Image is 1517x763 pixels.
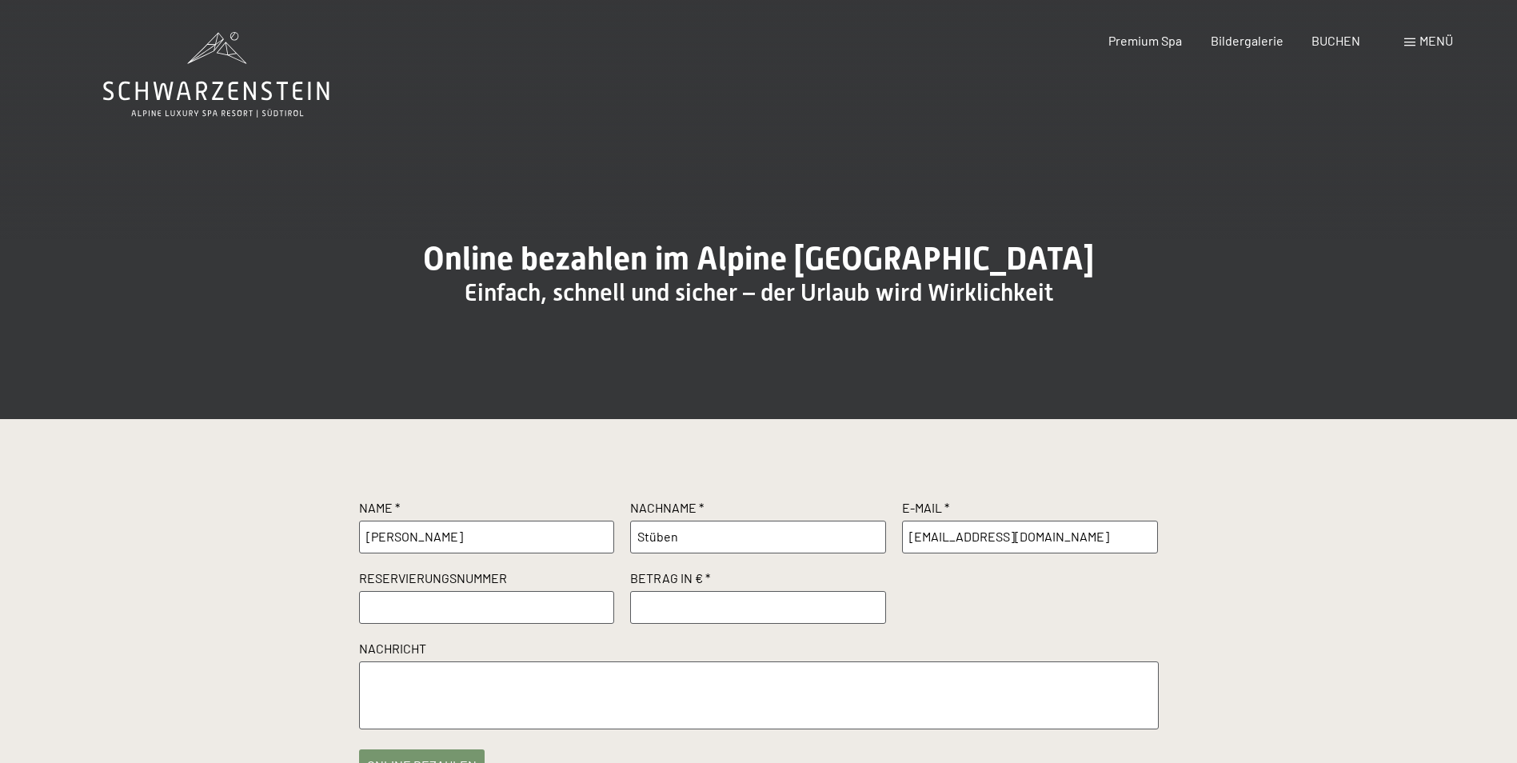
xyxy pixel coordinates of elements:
[902,499,1158,521] label: E-Mail *
[630,569,886,591] label: Betrag in € *
[1108,33,1182,48] a: Premium Spa
[630,499,886,521] label: Nachname *
[1211,33,1283,48] a: Bildergalerie
[465,278,1053,306] span: Einfach, schnell und sicher – der Urlaub wird Wirklichkeit
[359,569,615,591] label: Reservierungsnummer
[359,640,1159,661] label: Nachricht
[1419,33,1453,48] span: Menü
[359,499,615,521] label: Name *
[423,240,1094,278] span: Online bezahlen im Alpine [GEOGRAPHIC_DATA]
[1311,33,1360,48] a: BUCHEN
